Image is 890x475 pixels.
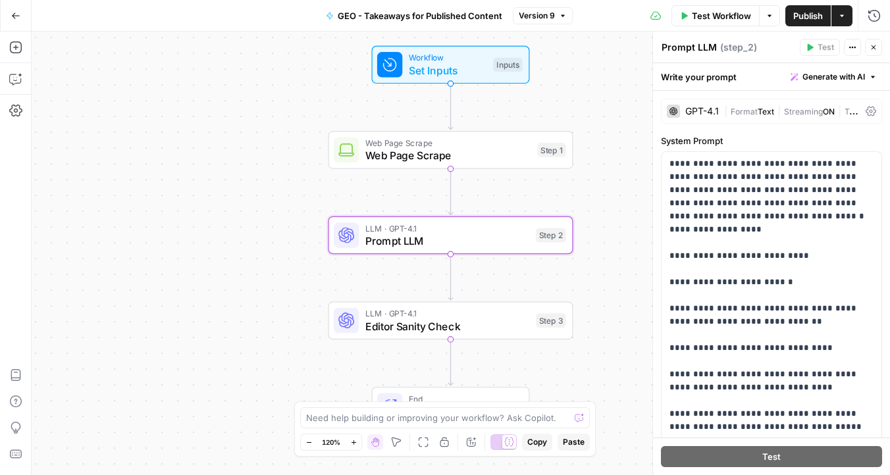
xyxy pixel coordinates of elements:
span: Generate with AI [802,71,865,83]
span: Web Page Scrape [365,137,531,149]
button: Paste [558,434,590,451]
div: Inputs [493,58,522,72]
span: Temp [845,104,866,117]
span: Test [762,450,781,463]
div: LLM · GPT-4.1Editor Sanity CheckStep 3 [328,301,573,339]
textarea: Prompt LLM [662,41,717,54]
button: Copy [522,434,552,451]
span: End [409,392,516,405]
span: | [724,104,731,117]
button: GEO - Takeaways for Published Content [318,5,510,26]
button: Generate with AI [785,68,882,86]
span: LLM · GPT-4.1 [365,307,530,320]
span: Web Page Scrape [365,147,531,163]
span: Set Inputs [409,63,487,78]
div: Web Page ScrapeWeb Page ScrapeStep 1 [328,131,573,169]
button: Test [661,446,882,467]
div: Step 1 [538,143,566,157]
g: Edge from step_1 to step_2 [448,169,453,215]
span: Publish [793,9,823,22]
div: Step 3 [536,313,566,328]
span: Workflow [409,51,487,64]
span: Prompt LLM [365,233,530,249]
div: WorkflowSet InputsInputs [328,46,573,84]
button: Publish [785,5,831,26]
span: ( step_2 ) [720,41,757,54]
span: | [835,104,845,117]
button: Test [800,39,840,56]
div: LLM · GPT-4.1Prompt LLMStep 2 [328,216,573,255]
div: GPT-4.1 [685,107,719,116]
span: Streaming [784,107,823,116]
span: Format [731,107,758,116]
span: LLM · GPT-4.1 [365,222,530,234]
span: GEO - Takeaways for Published Content [338,9,502,22]
span: Test Workflow [692,9,751,22]
span: 120% [322,437,340,447]
div: Step 2 [536,228,566,243]
g: Edge from step_2 to step_3 [448,254,453,300]
span: Copy [527,436,547,448]
span: Paste [563,436,585,448]
div: EndOutput [328,387,573,425]
div: Write your prompt [653,63,890,90]
g: Edge from step_3 to end [448,339,453,386]
span: Version 9 [519,10,555,22]
button: Test Workflow [671,5,759,26]
span: Text [758,107,774,116]
button: Version 9 [513,7,573,24]
g: Edge from start to step_1 [448,84,453,130]
label: System Prompt [661,134,882,147]
span: ON [823,107,835,116]
span: | [774,104,784,117]
span: Editor Sanity Check [365,318,530,334]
